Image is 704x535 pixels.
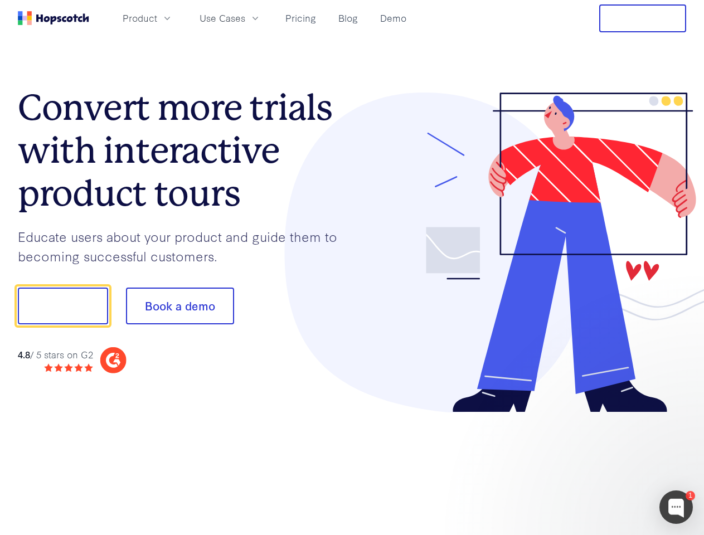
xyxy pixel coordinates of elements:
strong: 4.8 [18,348,30,361]
div: 1 [686,491,695,500]
h1: Convert more trials with interactive product tours [18,86,352,215]
button: Free Trial [599,4,686,32]
div: / 5 stars on G2 [18,348,93,362]
p: Educate users about your product and guide them to becoming successful customers. [18,227,352,265]
a: Blog [334,9,362,27]
span: Use Cases [200,11,245,25]
span: Product [123,11,157,25]
button: Book a demo [126,288,234,324]
button: Use Cases [193,9,268,27]
button: Show me! [18,288,108,324]
a: Pricing [281,9,321,27]
a: Demo [376,9,411,27]
a: Home [18,11,89,25]
button: Product [116,9,179,27]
